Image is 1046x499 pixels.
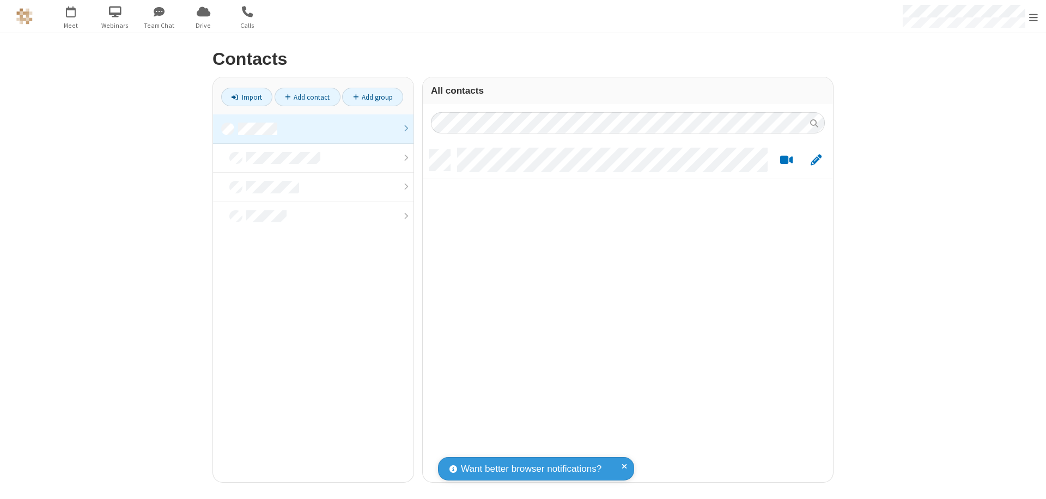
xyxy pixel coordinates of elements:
span: Calls [227,21,268,31]
div: grid [423,142,833,482]
h2: Contacts [212,50,834,69]
span: Team Chat [139,21,180,31]
a: Add group [342,88,403,106]
a: Import [221,88,272,106]
img: QA Selenium DO NOT DELETE OR CHANGE [16,8,33,25]
h3: All contacts [431,86,825,96]
span: Drive [183,21,224,31]
span: Meet [51,21,92,31]
span: Webinars [95,21,136,31]
button: Edit [805,154,826,167]
a: Add contact [275,88,340,106]
span: Want better browser notifications? [461,462,601,476]
button: Start a video meeting [776,154,797,167]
